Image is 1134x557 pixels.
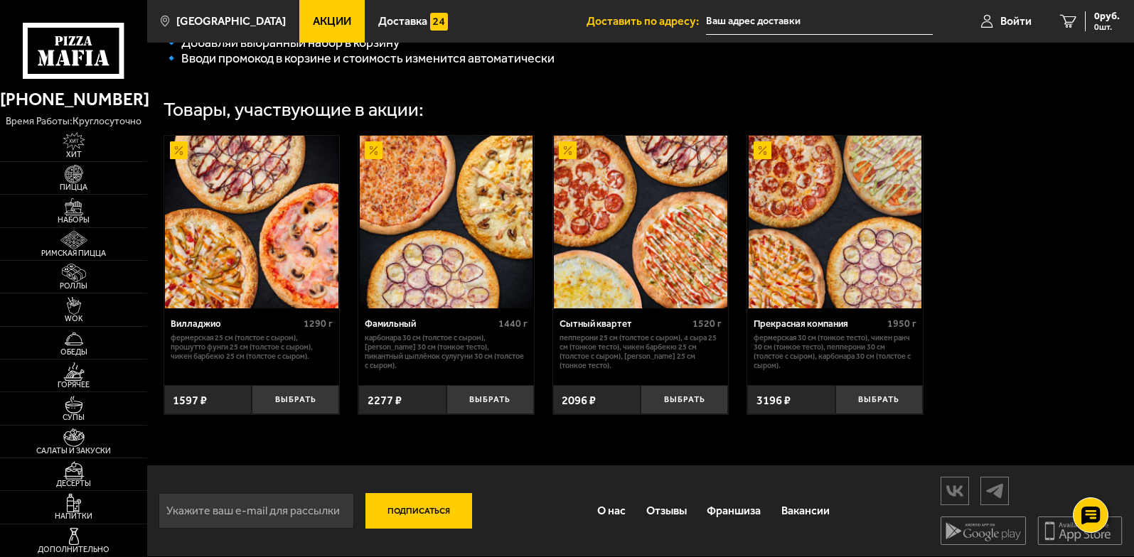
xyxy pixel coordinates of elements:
span: Акции [313,16,351,27]
img: Сытный квартет [554,136,727,308]
input: Ваш адрес доставки [706,9,933,35]
div: Вилладжио [171,318,300,330]
a: Франшиза [697,492,771,530]
img: Вилладжио [165,136,338,308]
p: Карбонара 30 см (толстое с сыром), [PERSON_NAME] 30 см (тонкое тесто), Пикантный цыплёнок сулугун... [365,333,527,371]
div: Прекрасная компания [754,318,883,330]
a: Отзывы [636,492,697,530]
a: АкционныйСытный квартет [553,136,729,308]
p: Фермерская 30 см (тонкое тесто), Чикен Ранч 30 см (тонкое тесто), Пепперони 30 см (толстое с сыро... [754,333,916,371]
span: 🔹 Вводи промокод в корзине и стоимость изменится автоматически [164,50,555,66]
span: 1520 г [692,318,722,330]
img: vk [941,478,968,503]
span: [GEOGRAPHIC_DATA] [176,16,286,27]
span: 2277 ₽ [368,393,402,407]
a: АкционныйВилладжио [164,136,340,308]
span: 0 руб. [1094,11,1120,21]
span: 0 шт. [1094,23,1120,31]
a: АкционныйФамильный [358,136,534,308]
span: 🔹 Добавляй выбранный набор в корзину [164,35,400,50]
img: Прекрасная компания [749,136,921,308]
button: Выбрать [446,385,534,414]
span: 3196 ₽ [756,393,791,407]
button: Выбрать [835,385,923,414]
a: О нас [587,492,636,530]
p: Пепперони 25 см (толстое с сыром), 4 сыра 25 см (тонкое тесто), Чикен Барбекю 25 см (толстое с сы... [560,333,722,371]
span: Доставить по адресу: [587,16,706,27]
button: Подписаться [365,493,472,529]
span: 1597 ₽ [173,393,207,407]
img: Акционный [559,141,577,159]
button: Выбрать [252,385,339,414]
img: 15daf4d41897b9f0e9f617042186c801.svg [430,13,448,31]
img: Фамильный [360,136,533,308]
span: 1440 г [498,318,528,330]
div: Сытный квартет [560,318,689,330]
a: АкционныйПрекрасная компания [747,136,923,308]
img: Акционный [365,141,383,159]
span: Доставка [378,16,427,27]
div: Товары, участвующие в акции: [164,100,424,119]
p: Фермерская 25 см (толстое с сыром), Прошутто Фунги 25 см (толстое с сыром), Чикен Барбекю 25 см (... [171,333,333,362]
img: tg [981,478,1008,503]
img: Акционный [754,141,771,159]
img: Акционный [170,141,188,159]
span: Войти [1000,16,1032,27]
button: Выбрать [641,385,728,414]
div: Фамильный [365,318,494,330]
input: Укажите ваш e-mail для рассылки [159,493,354,529]
span: 1290 г [304,318,333,330]
span: 1950 г [887,318,916,330]
a: Вакансии [771,492,840,530]
span: 2096 ₽ [562,393,596,407]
